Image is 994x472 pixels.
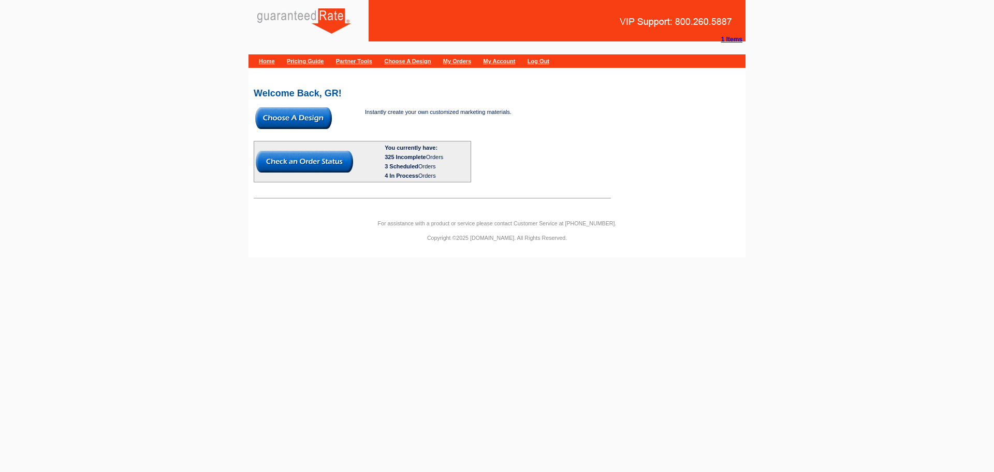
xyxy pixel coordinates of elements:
[254,89,740,98] h2: Welcome Back, GR!
[336,58,372,64] a: Partner Tools
[248,233,745,242] p: Copyright ©2025 [DOMAIN_NAME]. All Rights Reserved.
[255,107,332,129] img: button-choose-design.gif
[528,58,549,64] a: Log Out
[484,58,516,64] a: My Account
[385,173,418,179] span: 4 In Process
[385,145,437,151] b: You currently have:
[385,163,418,169] span: 3 Scheduled
[385,154,426,160] span: 325 Incomplete
[443,58,471,64] a: My Orders
[384,58,431,64] a: Choose A Design
[248,219,745,228] p: For assistance with a product or service please contact Customer Service at [PHONE_NUMBER].
[721,36,742,43] strong: 1 Items
[256,151,353,173] img: button-check-order-status.gif
[365,109,511,115] span: Instantly create your own customized marketing materials.
[385,152,469,180] div: Orders Orders Orders
[287,58,324,64] a: Pricing Guide
[259,58,275,64] a: Home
